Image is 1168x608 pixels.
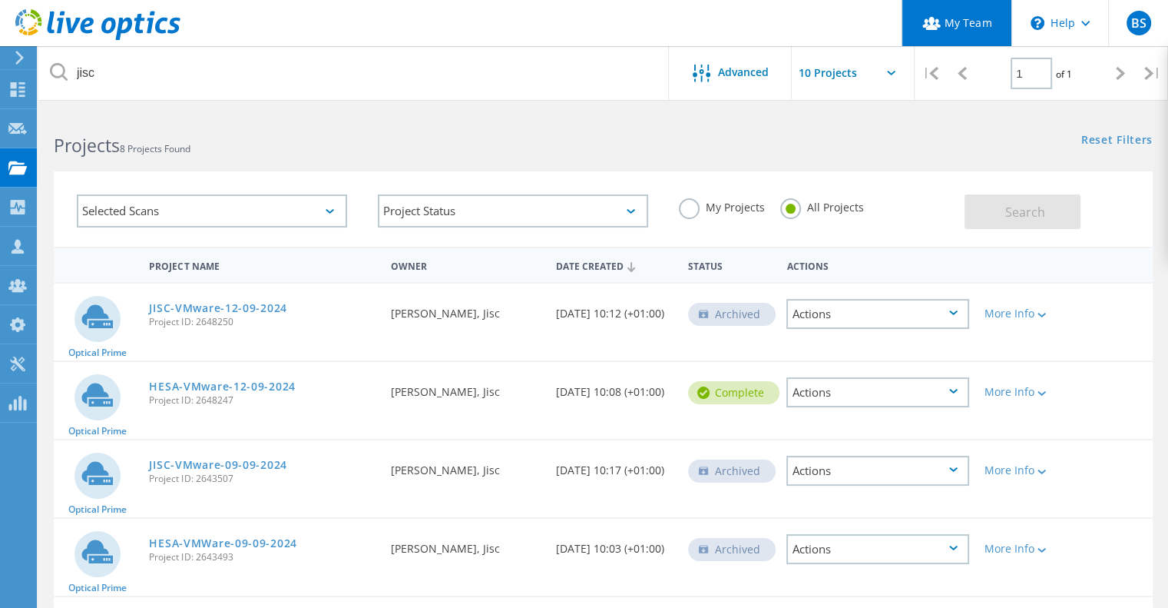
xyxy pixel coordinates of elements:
a: Reset Filters [1081,135,1153,148]
span: Optical Prime [68,427,127,436]
div: Date Created [548,251,680,280]
div: [PERSON_NAME], Jisc [383,440,548,491]
div: Owner [383,251,548,279]
div: Actions [786,456,969,486]
span: BS [1130,17,1146,29]
span: Optical Prime [68,583,127,593]
div: Actions [786,299,969,329]
button: Search [965,194,1080,229]
div: Project Name [141,251,383,279]
div: Actions [786,377,969,407]
div: [PERSON_NAME], Jisc [383,362,548,413]
div: [DATE] 10:17 (+01:00) [548,440,680,491]
span: Project ID: 2643507 [149,474,376,483]
span: Search [1005,204,1045,221]
a: HESA-VMware-12-09-2024 [149,381,295,392]
div: Actions [779,251,977,279]
div: [DATE] 10:12 (+01:00) [548,284,680,334]
div: [DATE] 10:08 (+01:00) [548,362,680,413]
span: Project ID: 2648247 [149,396,376,405]
span: Project ID: 2648250 [149,317,376,327]
div: Actions [786,534,969,564]
div: [PERSON_NAME], Jisc [383,284,548,334]
span: Advanced [718,67,769,78]
a: JISC-VMware-09-09-2024 [149,460,286,470]
div: More Info [984,465,1057,476]
label: All Projects [780,198,864,213]
div: Archived [688,460,776,483]
div: Selected Scans [77,194,347,228]
div: More Info [984,543,1057,554]
div: [DATE] 10:03 (+01:00) [548,519,680,570]
div: Archived [688,303,776,326]
div: Status [680,251,779,279]
a: HESA-VMWare-09-09-2024 [149,538,296,549]
b: Projects [54,133,120,158]
span: Project ID: 2643493 [149,553,376,562]
div: | [1137,46,1168,101]
input: Search projects by name, owner, ID, company, etc [38,46,670,100]
div: More Info [984,387,1057,397]
div: Project Status [378,194,648,228]
div: Complete [688,381,779,404]
label: My Projects [679,198,765,213]
div: [PERSON_NAME], Jisc [383,519,548,570]
span: Optical Prime [68,505,127,514]
div: Archived [688,538,776,561]
div: More Info [984,308,1057,319]
a: Live Optics Dashboard [15,32,180,43]
span: 8 Projects Found [120,142,190,155]
div: | [915,46,946,101]
svg: \n [1031,16,1044,30]
span: of 1 [1056,68,1072,81]
a: JISC-VMware-12-09-2024 [149,303,286,314]
span: Optical Prime [68,348,127,357]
